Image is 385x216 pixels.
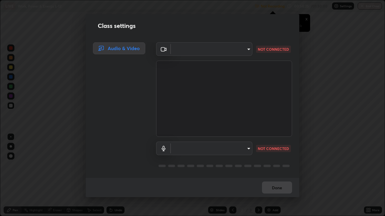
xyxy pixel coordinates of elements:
[258,146,289,151] p: NOT CONNECTED
[171,142,252,155] div: ​
[258,46,289,52] p: NOT CONNECTED
[98,21,136,30] h2: Class settings
[93,42,145,54] div: Audio & Video
[171,42,252,56] div: ​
